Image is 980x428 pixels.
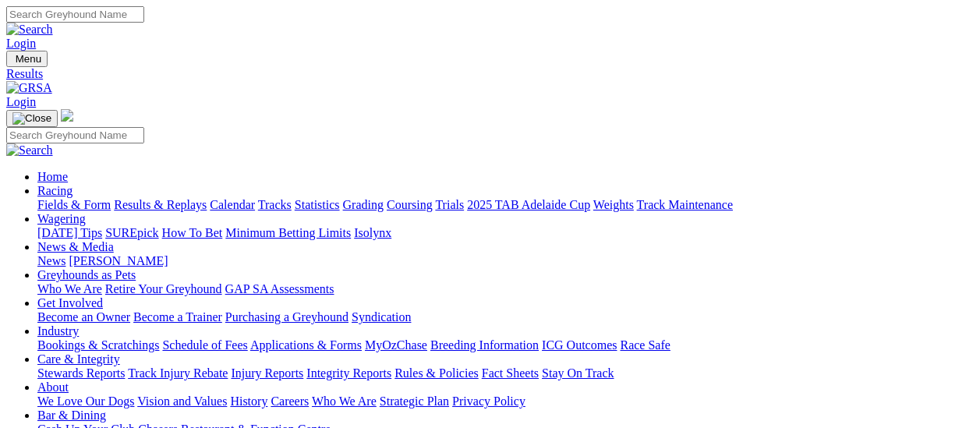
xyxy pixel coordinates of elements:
[637,198,733,211] a: Track Maintenance
[69,254,168,267] a: [PERSON_NAME]
[482,366,539,380] a: Fact Sheets
[37,198,111,211] a: Fields & Form
[225,310,348,324] a: Purchasing a Greyhound
[37,394,134,408] a: We Love Our Dogs
[6,95,36,108] a: Login
[352,310,411,324] a: Syndication
[37,198,974,212] div: Racing
[12,112,51,125] img: Close
[37,338,974,352] div: Industry
[37,226,102,239] a: [DATE] Tips
[258,198,292,211] a: Tracks
[128,366,228,380] a: Track Injury Rebate
[37,366,125,380] a: Stewards Reports
[387,198,433,211] a: Coursing
[6,127,144,143] input: Search
[37,212,86,225] a: Wagering
[231,366,303,380] a: Injury Reports
[6,67,974,81] a: Results
[467,198,590,211] a: 2025 TAB Adelaide Cup
[230,394,267,408] a: History
[37,254,65,267] a: News
[435,198,464,211] a: Trials
[37,338,159,352] a: Bookings & Scratchings
[343,198,384,211] a: Grading
[394,366,479,380] a: Rules & Policies
[430,338,539,352] a: Breeding Information
[37,352,120,366] a: Care & Integrity
[312,394,377,408] a: Who We Are
[37,310,130,324] a: Become an Owner
[37,282,974,296] div: Greyhounds as Pets
[37,296,103,310] a: Get Involved
[593,198,634,211] a: Weights
[225,226,351,239] a: Minimum Betting Limits
[6,23,53,37] img: Search
[6,110,58,127] button: Toggle navigation
[114,198,207,211] a: Results & Replays
[37,282,102,295] a: Who We Are
[295,198,340,211] a: Statistics
[6,81,52,95] img: GRSA
[37,380,69,394] a: About
[210,198,255,211] a: Calendar
[133,310,222,324] a: Become a Trainer
[6,37,36,50] a: Login
[137,394,227,408] a: Vision and Values
[6,143,53,157] img: Search
[37,240,114,253] a: News & Media
[37,324,79,338] a: Industry
[37,226,974,240] div: Wagering
[37,254,974,268] div: News & Media
[37,268,136,281] a: Greyhounds as Pets
[620,338,670,352] a: Race Safe
[306,366,391,380] a: Integrity Reports
[365,338,427,352] a: MyOzChase
[452,394,525,408] a: Privacy Policy
[37,170,68,183] a: Home
[542,366,614,380] a: Stay On Track
[61,109,73,122] img: logo-grsa-white.png
[354,226,391,239] a: Isolynx
[225,282,334,295] a: GAP SA Assessments
[16,53,41,65] span: Menu
[6,6,144,23] input: Search
[37,184,73,197] a: Racing
[105,226,158,239] a: SUREpick
[6,51,48,67] button: Toggle navigation
[37,409,106,422] a: Bar & Dining
[162,338,247,352] a: Schedule of Fees
[105,282,222,295] a: Retire Your Greyhound
[37,394,974,409] div: About
[542,338,617,352] a: ICG Outcomes
[271,394,309,408] a: Careers
[37,310,974,324] div: Get Involved
[380,394,449,408] a: Strategic Plan
[37,366,974,380] div: Care & Integrity
[162,226,223,239] a: How To Bet
[250,338,362,352] a: Applications & Forms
